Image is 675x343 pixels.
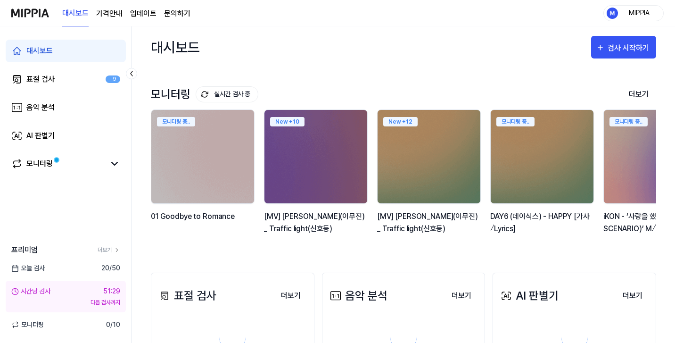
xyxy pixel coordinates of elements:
div: AI 판별기 [26,130,55,142]
a: AI 판별기 [6,125,126,147]
img: backgroundIamge [491,110,593,203]
img: backgroundIamge [378,110,480,203]
div: 대시보드 [26,45,53,57]
span: 0 / 10 [106,320,120,330]
div: 모니터링 중.. [609,117,648,126]
div: 음악 분석 [328,287,387,304]
a: 모니터링 중..backgroundIamgeDAY6 (데이식스) - HAPPY [가사⧸Lyrics] [490,109,596,244]
a: 업데이트 [130,8,156,19]
button: 더보기 [444,286,479,305]
div: 표절 검사 [157,287,216,304]
div: 모니터링 중.. [496,117,535,126]
div: 모니터링 중.. [157,117,195,126]
a: New +12backgroundIamge[MV] [PERSON_NAME](이무진) _ Traffic light(신호등) [377,109,483,244]
a: 음악 분석 [6,96,126,119]
div: New + 10 [270,117,305,126]
a: 표절 검사+9 [6,68,126,91]
div: AI 판별기 [499,287,559,304]
span: 모니터링 [11,320,44,330]
a: 대시보드 [62,0,89,26]
div: 음악 분석 [26,102,55,113]
button: 가격안내 [96,8,123,19]
div: [MV] [PERSON_NAME](이무진) _ Traffic light(신호등) [377,210,483,234]
a: New +10backgroundIamge[MV] [PERSON_NAME](이무진) _ Traffic light(신호등) [264,109,370,244]
div: 시간당 검사 [11,286,50,296]
div: 다음 검사까지 [11,298,120,307]
button: 더보기 [621,84,656,104]
div: 표절 검사 [26,74,55,85]
div: 51:29 [103,286,120,296]
span: 20 / 50 [101,263,120,273]
div: 모니터링 [151,86,258,102]
a: 문의하기 [164,8,190,19]
div: DAY6 (데이식스) - HAPPY [가사⧸Lyrics] [490,210,596,234]
img: backgroundIamge [264,110,367,203]
a: 대시보드 [6,40,126,62]
span: 프리미엄 [11,244,38,256]
div: MIPPIA [621,8,658,18]
div: 01 Goodbye to Romance [151,210,256,234]
button: profileMIPPIA [603,5,664,21]
button: 검사 시작하기 [591,36,656,59]
span: 오늘 검사 [11,263,45,273]
div: [MV] [PERSON_NAME](이무진) _ Traffic light(신호등) [264,210,370,234]
a: 더보기 [98,246,120,254]
button: 더보기 [273,286,308,305]
div: 검사 시작하기 [608,42,651,54]
div: New + 12 [383,117,418,126]
div: 대시보드 [151,36,200,59]
button: 더보기 [615,286,650,305]
a: 모니터링 [11,158,105,169]
div: 모니터링 [26,158,53,169]
button: 실시간 검사 중 [196,86,258,102]
div: +9 [106,75,120,84]
img: profile [607,8,618,19]
a: 모니터링 중..backgroundIamge01 Goodbye to Romance [151,109,256,244]
img: monitoring Icon [201,91,208,98]
img: backgroundIamge [151,110,254,203]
